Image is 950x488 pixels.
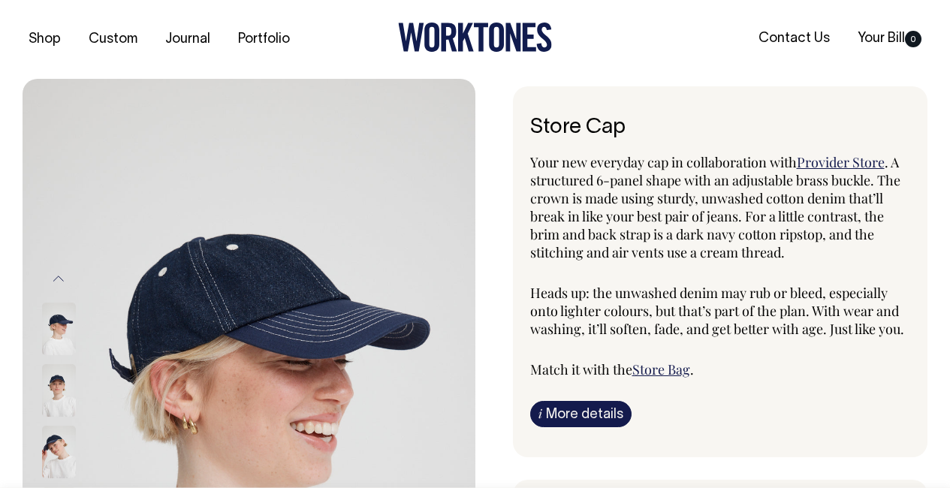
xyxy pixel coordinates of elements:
span: 0 [905,31,921,47]
h6: Store Cap [530,116,911,140]
span: i [538,405,542,421]
span: Your new everyday cap in collaboration with [530,153,797,171]
span: . A structured 6-panel shape with an adjustable brass buckle. The crown is made using sturdy, unw... [530,153,900,261]
img: Store Cap [42,364,76,417]
span: Heads up: the unwashed denim may rub or bleed, especially onto lighter colours, but that’s part o... [530,284,904,338]
img: Store Cap [42,303,76,355]
img: Store Cap [42,426,76,478]
a: Store Bag [632,360,690,378]
a: Provider Store [797,153,885,171]
a: Journal [159,27,216,52]
a: Contact Us [752,26,836,51]
a: Your Bill0 [852,26,927,51]
a: Custom [83,27,143,52]
a: Shop [23,27,67,52]
span: Match it with the . [530,360,694,378]
button: Previous [47,262,70,296]
a: Portfolio [232,27,296,52]
a: iMore details [530,401,632,427]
